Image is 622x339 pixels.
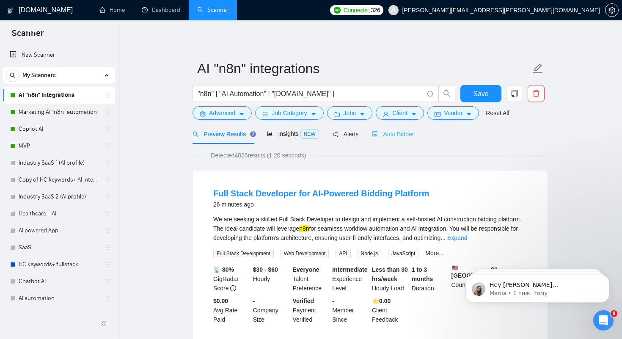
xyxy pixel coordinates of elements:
span: Vendor [444,108,462,118]
span: search [6,72,19,78]
span: Preview Results [193,131,253,138]
span: holder [104,227,111,234]
a: Copy of HC keywords+ AI integration [19,171,99,188]
span: double-left [101,319,109,328]
b: [GEOGRAPHIC_DATA] [451,265,515,279]
a: New Scanner [10,47,108,63]
span: edit [532,63,543,74]
a: Chatbot AI [19,273,99,290]
span: Web Development [281,249,329,258]
span: setting [200,111,206,117]
span: Alerts [333,131,359,138]
b: - [253,298,255,304]
span: Connects: [344,6,369,15]
div: We are seeking a skilled Full Stack Developer to design and implement a self-hosted AI constructi... [213,215,527,243]
p: Message from Mariia, sent 1 тиж. тому [37,33,146,40]
span: caret-down [466,111,472,117]
b: Less than 30 hrs/week [372,266,408,282]
span: notification [333,131,339,137]
button: delete [528,85,545,102]
span: caret-down [239,111,245,117]
span: holder [104,278,111,285]
input: Scanner name... [197,58,531,79]
a: HC keywords+ fullstack [19,256,99,273]
b: Intermediate [332,266,367,273]
a: homeHome [99,6,125,14]
span: Hey [PERSON_NAME][EMAIL_ADDRESS][PERSON_NAME][DOMAIN_NAME], Looks like your Upwork agency Althera... [37,25,146,149]
span: Node.js [358,249,382,258]
a: SaaS [19,239,99,256]
b: $0.00 [213,298,228,304]
div: Experience Level [330,265,370,293]
a: Expand [447,234,467,241]
span: 9 [611,310,617,317]
span: caret-down [411,111,417,117]
button: idcardVendorcaret-down [427,106,479,120]
span: holder [104,244,111,251]
a: Marketing AI "n8n" automation [19,104,99,121]
a: Full Stack Developer for AI-Powered Bidding Platform [213,189,429,198]
span: search [439,90,455,97]
span: Client [392,108,407,118]
button: search [6,69,19,82]
iframe: Intercom notifications повідомлення [453,257,622,316]
span: user [391,7,396,13]
span: Auto Bidder [372,131,414,138]
span: caret-down [311,111,317,117]
span: Insights [267,130,319,137]
a: AI powered App [19,222,99,239]
span: folder [334,111,340,117]
a: AI automation [19,290,99,307]
b: 📡 80% [213,266,234,273]
a: AI general [19,307,99,324]
span: Save [473,88,488,99]
div: Member Since [330,296,370,324]
a: searchScanner [197,6,228,14]
span: info-circle [230,285,236,291]
a: Industry SaaS 1 (AI profile) [19,154,99,171]
div: 26 minutes ago [213,199,429,209]
li: New Scanner [3,47,115,63]
b: - [332,298,334,304]
a: AI "n8n" integrations [19,87,99,104]
img: upwork-logo.png [334,7,341,14]
button: Save [460,85,501,102]
span: idcard [435,111,440,117]
a: More... [425,250,444,256]
b: ⭐️ 0.00 [372,298,391,304]
span: My Scanners [22,67,56,84]
span: holder [104,92,111,99]
div: GigRadar Score [212,265,251,293]
a: dashboardDashboard [142,6,180,14]
span: info-circle [427,91,433,96]
span: user [383,111,389,117]
span: 326 [371,6,380,15]
span: holder [104,261,111,268]
span: search [193,131,198,137]
div: Company Size [251,296,291,324]
a: MVP [19,138,99,154]
span: Scanner [5,27,50,45]
span: JavaScript [388,249,418,258]
a: Industry SaaS 2 (AI profile) [19,188,99,205]
img: 🇺🇸 [452,265,458,271]
button: settingAdvancedcaret-down [193,106,252,120]
span: holder [104,176,111,183]
span: Advanced [209,108,235,118]
div: Tooltip anchor [249,130,257,138]
div: Client Feedback [370,296,410,324]
a: setting [605,7,619,14]
div: Duration [410,265,450,293]
div: Payment Verified [291,296,331,324]
span: holder [104,143,111,149]
span: holder [104,160,111,166]
b: Everyone [293,266,319,273]
span: Detected 4026 results (1.20 seconds) [205,151,312,160]
span: holder [104,109,111,116]
iframe: Intercom live chat [593,310,614,331]
div: Hourly Load [370,265,410,293]
button: setting [605,3,619,17]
